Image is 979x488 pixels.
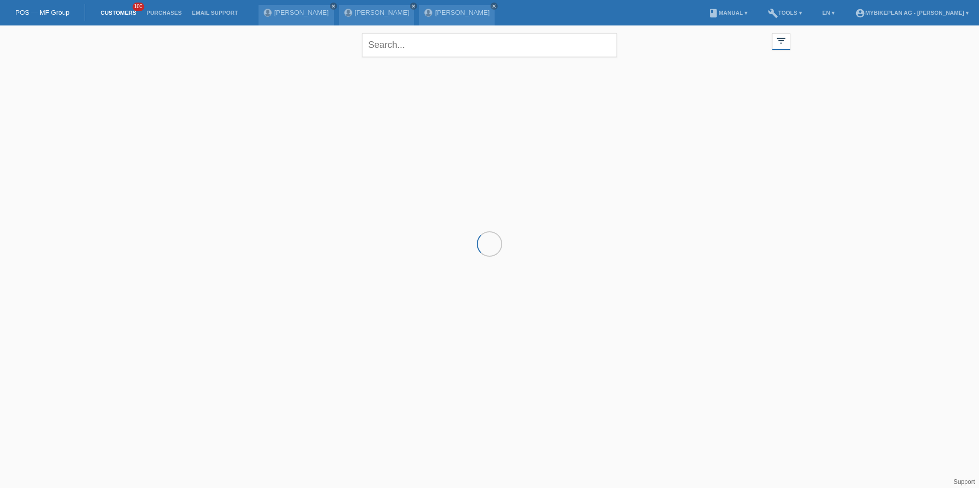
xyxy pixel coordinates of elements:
a: bookManual ▾ [703,10,753,16]
i: build [768,8,778,18]
a: [PERSON_NAME] [274,9,329,16]
span: 100 [133,3,145,11]
i: close [411,4,416,9]
a: EN ▾ [817,10,840,16]
i: close [331,4,336,9]
a: Customers [95,10,141,16]
i: filter_list [776,35,787,46]
a: Email Support [187,10,243,16]
a: close [410,3,417,10]
a: POS — MF Group [15,9,69,16]
i: account_circle [855,8,865,18]
a: Support [954,478,975,485]
i: book [708,8,718,18]
a: close [491,3,498,10]
a: [PERSON_NAME] [355,9,409,16]
a: [PERSON_NAME] [435,9,489,16]
i: close [492,4,497,9]
a: Purchases [141,10,187,16]
a: buildTools ▾ [763,10,807,16]
a: account_circleMybikeplan AG - [PERSON_NAME] ▾ [850,10,974,16]
input: Search... [362,33,617,57]
a: close [330,3,337,10]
